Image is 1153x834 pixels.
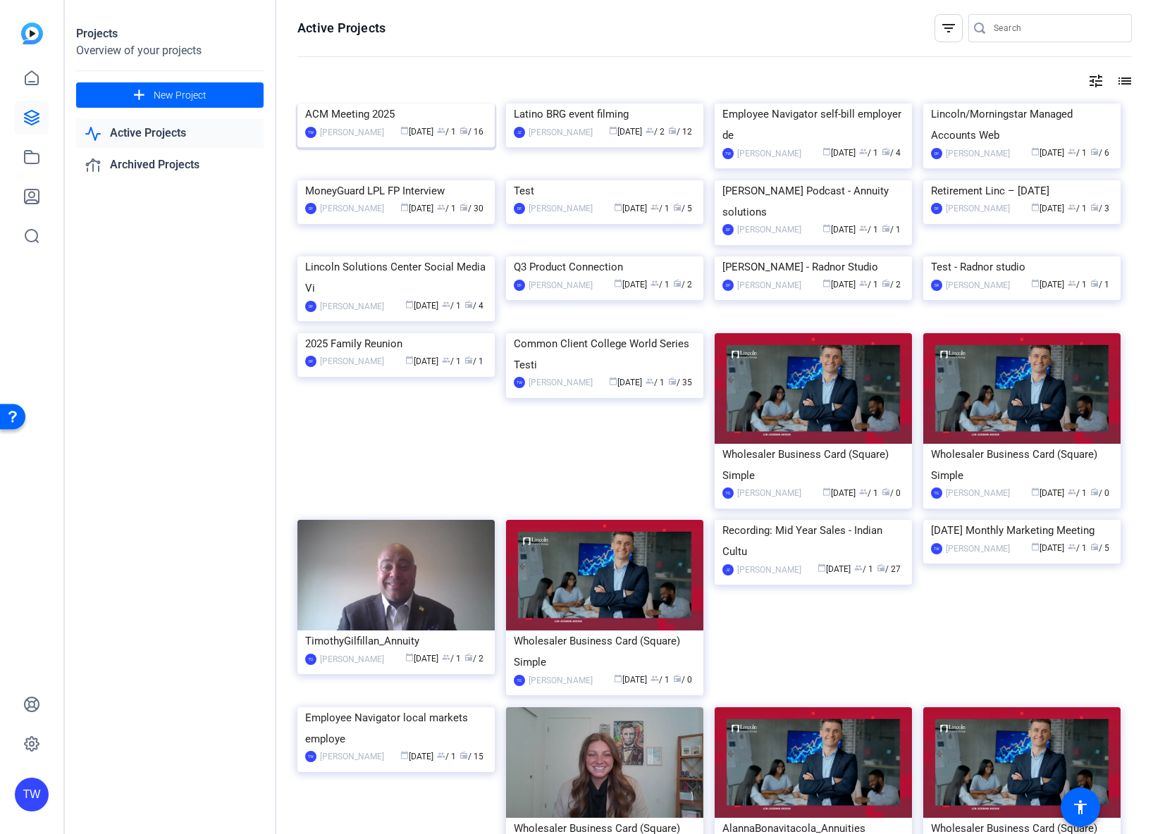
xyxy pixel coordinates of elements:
span: calendar_today [1031,487,1040,496]
div: [PERSON_NAME] Podcast - Annuity solutions [722,180,904,223]
span: calendar_today [1031,147,1040,156]
span: / 0 [673,675,692,685]
a: Archived Projects [76,151,264,180]
span: / 1 [1068,280,1087,290]
div: Employee Navigator self-bill employer de [722,104,904,146]
div: [DATE] Monthly Marketing Meeting [931,520,1113,541]
input: Search [994,20,1121,37]
span: calendar_today [822,279,831,287]
div: Employee Navigator local markets employe [305,707,487,749]
span: group [859,279,868,287]
div: JZ [514,127,525,138]
span: / 2 [464,654,483,664]
div: Wholesaler Business Card (Square) Simple [514,630,696,673]
span: group [437,203,445,211]
div: [PERSON_NAME] [946,147,1010,161]
div: MoneyGuard LPL FP Interview [305,180,487,201]
span: / 4 [464,301,483,311]
div: DF [722,280,734,291]
div: TW [931,543,942,554]
div: JZ [722,564,734,575]
span: calendar_today [614,674,622,683]
div: Common Client College World Series Testi [514,333,696,375]
span: calendar_today [609,126,617,135]
div: TG [931,487,942,499]
div: 2025 Family Reunion [305,333,487,354]
span: / 1 [859,488,878,498]
span: / 1 [442,356,461,366]
span: radio [882,147,890,156]
span: [DATE] [405,301,438,311]
div: [PERSON_NAME] [320,749,384,764]
div: Projects [76,25,264,42]
a: Active Projects [76,119,264,148]
span: group [1068,147,1076,156]
span: / 1 [1068,204,1087,213]
span: / 1 [1068,148,1087,158]
span: radio [464,300,473,309]
span: / 1 [442,301,461,311]
div: [PERSON_NAME] [320,125,384,139]
span: / 35 [668,378,692,387]
div: TG [514,675,525,686]
span: [DATE] [1031,543,1064,553]
div: DF [305,203,316,214]
div: [PERSON_NAME] [946,486,1010,500]
span: / 1 [1090,280,1109,290]
span: group [442,653,450,661]
div: TG [305,654,316,665]
span: radio [1090,147,1099,156]
span: [DATE] [822,488,856,498]
div: ACM Meeting 2025 [305,104,487,125]
span: group [1068,487,1076,496]
span: group [437,126,445,135]
span: [DATE] [822,280,856,290]
span: group [1068,279,1076,287]
span: [DATE] [405,654,438,664]
mat-icon: tune [1087,73,1104,89]
div: Q3 Product Connection [514,256,696,278]
div: DF [514,280,525,291]
div: TimothyGilfillan_Annuity [305,630,487,652]
div: DF [722,224,734,235]
span: [DATE] [1031,204,1064,213]
div: Recording: Mid Year Sales - Indian Cultu [722,520,904,562]
div: TW [305,127,316,138]
span: / 1 [651,280,670,290]
div: TW [514,377,525,388]
div: DF [931,203,942,214]
span: group [651,674,659,683]
span: / 0 [1090,488,1109,498]
div: Lincoln Solutions Center Social Media Vi [305,256,487,299]
mat-icon: add [130,87,148,104]
span: / 2 [646,127,665,137]
span: group [859,224,868,232]
span: [DATE] [400,752,433,761]
span: / 6 [1090,148,1109,158]
span: [DATE] [405,356,438,366]
span: calendar_today [822,147,831,156]
span: / 3 [1090,204,1109,213]
span: [DATE] [822,148,856,158]
mat-icon: accessibility [1072,799,1089,816]
span: group [859,487,868,496]
div: [PERSON_NAME] [946,542,1010,556]
span: group [1068,203,1076,211]
div: Test - Radnor studio [931,256,1113,278]
span: group [442,300,450,309]
span: [DATE] [1031,280,1064,290]
div: [PERSON_NAME] [737,278,801,292]
div: [PERSON_NAME] [529,125,593,139]
span: radio [460,203,468,211]
button: New Project [76,82,264,108]
span: radio [882,487,890,496]
span: New Project [154,88,206,103]
div: SR [931,280,942,291]
div: [PERSON_NAME] [529,375,593,390]
span: / 1 [651,204,670,213]
span: radio [464,356,473,364]
span: / 1 [859,148,878,158]
span: calendar_today [400,203,409,211]
div: Retirement Linc – [DATE] [931,180,1113,201]
mat-icon: list [1115,73,1132,89]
